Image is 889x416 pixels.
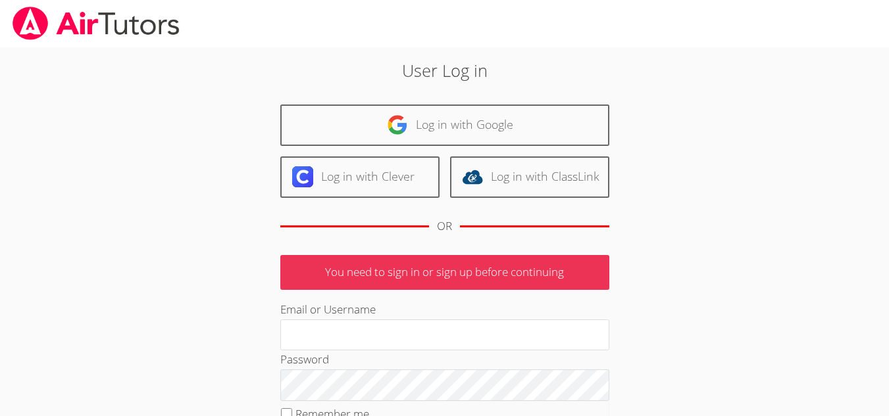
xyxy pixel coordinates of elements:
h2: User Log in [205,58,685,83]
p: You need to sign in or sign up before continuing [280,255,609,290]
label: Email or Username [280,302,376,317]
a: Log in with Google [280,104,609,146]
img: google-logo-50288ca7cdecda66e5e0955fdab243c47b7ad437acaf1139b6f446037453330a.svg [387,114,408,135]
label: Password [280,352,329,367]
div: OR [437,217,452,236]
a: Log in with Clever [280,156,440,198]
a: Log in with ClassLink [450,156,609,198]
img: classlink-logo-d6bb404cc1216ec64c9a2012d9dc4662098be43eaf13dc465df04b49fa7ab582.svg [462,166,483,187]
img: clever-logo-6eab21bc6e7a338710f1a6ff85c0baf02591cd810cc4098c63d3a4b26e2feb20.svg [292,166,313,187]
img: airtutors_banner-c4298cdbf04f3fff15de1276eac7730deb9818008684d7c2e4769d2f7ddbe033.png [11,7,181,40]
